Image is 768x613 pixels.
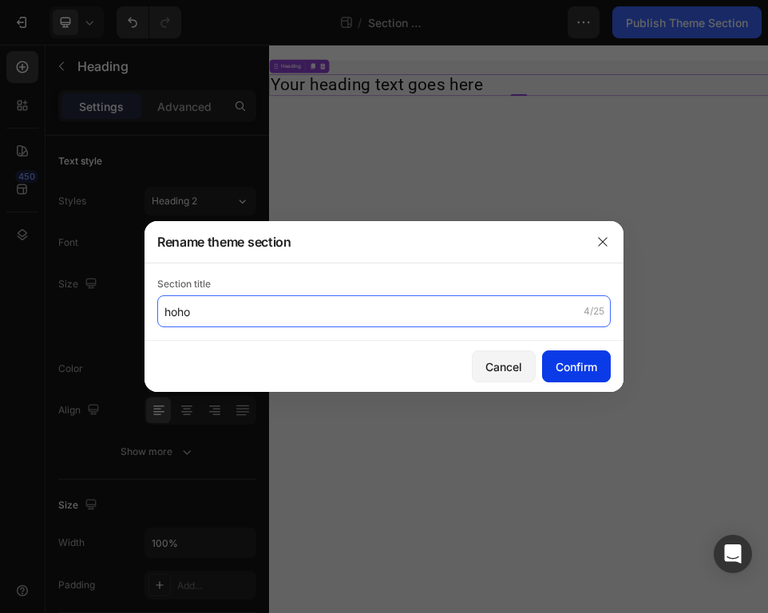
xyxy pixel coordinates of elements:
[472,350,536,382] button: Cancel
[556,358,597,375] div: Confirm
[157,232,291,251] h3: Rename theme section
[19,35,63,49] div: Heading
[584,304,604,318] div: 4/25
[542,350,611,382] button: Confirm
[485,358,522,375] div: Cancel
[714,535,752,573] div: Open Intercom Messenger
[157,276,611,292] div: Section title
